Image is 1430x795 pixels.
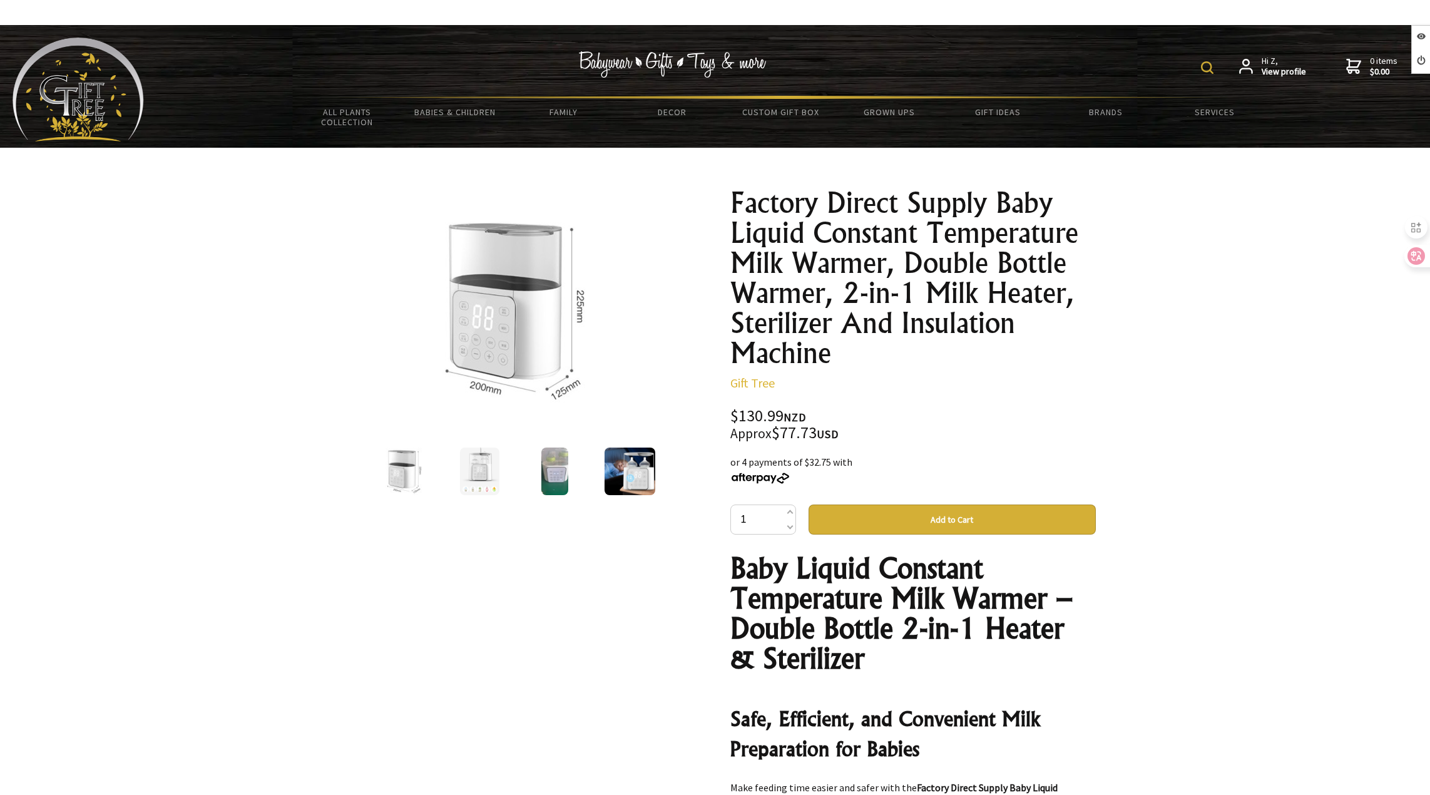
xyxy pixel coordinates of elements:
[1201,61,1213,74] img: product search
[1239,56,1306,78] a: Hi Z,View profile
[730,425,772,442] small: Approx
[579,51,767,78] img: Babywear - Gifts - Toys & more
[1262,56,1306,78] span: Hi Z,
[809,505,1096,535] button: Add to Cart
[1370,55,1397,78] span: 0 items
[605,448,655,495] img: Factory Direct Supply Baby Liquid Constant Temperature Milk Warmer, Double Bottle Warmer, 2-in-1 ...
[817,427,839,441] span: USD
[1346,56,1397,78] a: 0 items$0.00
[784,410,806,424] span: NZD
[381,448,429,495] img: Factory Direct Supply Baby Liquid Constant Temperature Milk Warmer, Double Bottle Warmer, 2-in-1 ...
[730,706,1040,761] strong: Safe, Efficient, and Convenient Milk Preparation for Babies
[420,212,615,408] img: Factory Direct Supply Baby Liquid Constant Temperature Milk Warmer, Double Bottle Warmer, 2-in-1 ...
[460,448,500,495] img: Factory Direct Supply Baby Liquid Constant Temperature Milk Warmer, Double Bottle Warmer, 2-in-1 ...
[618,99,726,125] a: Decor
[1262,66,1306,78] strong: View profile
[541,448,568,495] img: Factory Direct Supply Baby Liquid Constant Temperature Milk Warmer, Double Bottle Warmer, 2-in-1 ...
[943,99,1051,125] a: Gift Ideas
[835,99,943,125] a: Grown Ups
[1052,99,1160,125] a: Brands
[1160,99,1269,125] a: Services
[730,188,1096,368] h1: Factory Direct Supply Baby Liquid Constant Temperature Milk Warmer, Double Bottle Warmer, 2-in-1 ...
[730,408,1096,442] div: $130.99 $77.73
[509,99,618,125] a: Family
[730,551,1073,675] strong: Baby Liquid Constant Temperature Milk Warmer – Double Bottle 2-in-1 Heater & Sterilizer
[730,454,1096,485] div: or 4 payments of $32.75 with
[730,473,790,484] img: Afterpay
[730,375,775,391] a: Gift Tree
[13,38,144,141] img: Babyware - Gifts - Toys and more...
[727,99,835,125] a: Custom Gift Box
[293,99,401,135] a: All Plants Collection
[401,99,509,125] a: Babies & Children
[1370,66,1397,78] strong: $0.00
